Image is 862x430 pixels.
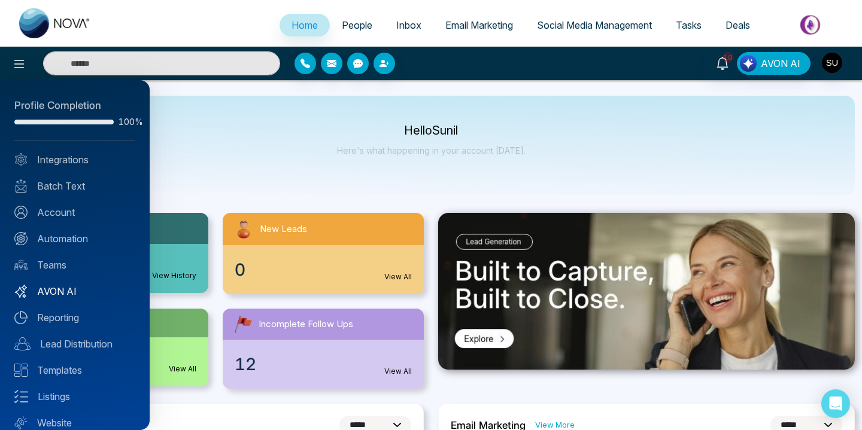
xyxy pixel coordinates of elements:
[14,179,28,193] img: batch_text_white.png
[14,153,135,167] a: Integrations
[14,232,28,245] img: Automation.svg
[14,337,135,351] a: Lead Distribution
[14,416,135,430] a: Website
[14,285,28,298] img: Avon-AI.svg
[821,389,850,418] div: Open Intercom Messenger
[14,364,28,377] img: Templates.svg
[14,258,135,272] a: Teams
[14,153,28,166] img: Integrated.svg
[14,363,135,377] a: Templates
[14,390,28,403] img: Listings.svg
[14,179,135,193] a: Batch Text
[14,284,135,298] a: AVON AI
[14,311,28,324] img: Reporting.svg
[14,389,135,404] a: Listings
[14,337,31,350] img: Lead-dist.svg
[14,258,28,272] img: team.svg
[14,98,135,114] div: Profile Completion
[14,206,28,219] img: Account.svg
[14,416,28,429] img: Website.svg
[14,231,135,246] a: Automation
[119,118,135,126] span: 100%
[14,205,135,219] a: Account
[14,310,135,325] a: Reporting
